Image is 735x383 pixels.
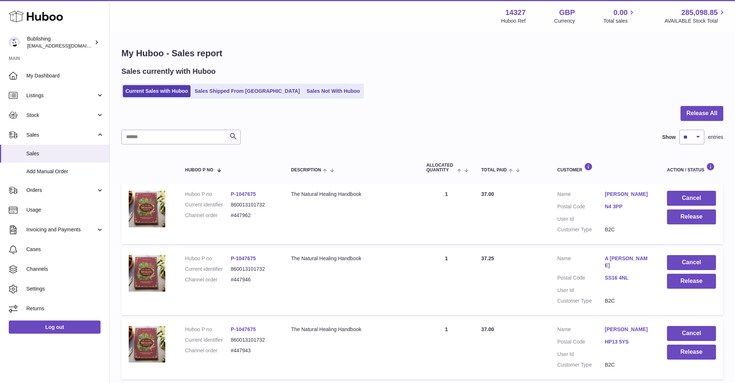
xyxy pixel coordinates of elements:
[481,326,494,332] span: 37.00
[557,361,605,368] dt: Customer Type
[605,255,652,269] a: A [PERSON_NAME]
[605,338,652,345] a: HP13 5YS
[26,187,96,194] span: Orders
[231,255,256,261] a: P-1047675
[557,191,605,200] dt: Name
[26,226,96,233] span: Invoicing and Payments
[501,18,526,24] div: Huboo Ref
[291,191,412,198] div: The Natural Healing Handbook
[26,132,96,139] span: Sales
[667,274,716,289] button: Release
[129,326,165,363] img: 1749741825.png
[121,67,216,76] h2: Sales currently with Huboo
[667,191,716,206] button: Cancel
[419,248,474,315] td: 1
[231,326,256,332] a: P-1047675
[557,274,605,283] dt: Postal Code
[27,43,108,49] span: [EMAIL_ADDRESS][DOMAIN_NAME]
[605,191,652,198] a: [PERSON_NAME]
[605,274,652,281] a: SS16 4NL
[557,287,605,294] dt: User Id
[667,345,716,360] button: Release
[27,35,93,49] div: Bublishing
[557,216,605,223] dt: User Id
[605,326,652,333] a: [PERSON_NAME]
[291,326,412,333] div: The Natural Healing Handbook
[26,150,104,157] span: Sales
[681,106,723,121] button: Release All
[231,201,276,208] dd: 860013101732
[26,266,104,273] span: Channels
[231,266,276,273] dd: 860013101732
[426,163,455,172] span: ALLOCATED Quantity
[557,351,605,358] dt: User Id
[481,168,507,172] span: Total paid
[231,212,276,219] dd: #447962
[557,203,605,212] dt: Postal Code
[26,285,104,292] span: Settings
[419,319,474,379] td: 1
[26,246,104,253] span: Cases
[9,37,20,48] img: maricar@bublishing.com
[26,92,96,99] span: Listings
[192,85,302,97] a: Sales Shipped From [GEOGRAPHIC_DATA]
[605,297,652,304] dd: B2C
[26,112,96,119] span: Stock
[605,203,652,210] a: N4 3PP
[603,18,636,24] span: Total sales
[419,183,474,244] td: 1
[557,338,605,347] dt: Postal Code
[667,163,716,172] div: Action / Status
[185,347,231,354] dt: Channel order
[481,255,494,261] span: 37.25
[185,201,231,208] dt: Current identifier
[557,326,605,335] dt: Name
[505,8,526,18] strong: 14327
[614,8,628,18] span: 0.00
[681,8,718,18] span: 285,098.85
[26,72,104,79] span: My Dashboard
[231,347,276,354] dd: #447943
[121,48,723,59] h1: My Huboo - Sales report
[557,163,652,172] div: Customer
[231,191,256,197] a: P-1047675
[708,134,723,141] span: entries
[603,8,636,24] a: 0.00 Total sales
[231,276,276,283] dd: #447946
[26,305,104,312] span: Returns
[185,168,213,172] span: Huboo P no
[231,337,276,344] dd: 860013101732
[185,337,231,344] dt: Current identifier
[481,191,494,197] span: 37.00
[605,361,652,368] dd: B2C
[304,85,362,97] a: Sales Not With Huboo
[667,255,716,270] button: Cancel
[667,326,716,341] button: Cancel
[557,255,605,271] dt: Name
[185,266,231,273] dt: Current identifier
[185,255,231,262] dt: Huboo P no
[26,206,104,213] span: Usage
[557,226,605,233] dt: Customer Type
[662,134,676,141] label: Show
[664,18,726,24] span: AVAILABLE Stock Total
[185,276,231,283] dt: Channel order
[554,18,575,24] div: Currency
[605,226,652,233] dd: B2C
[185,326,231,333] dt: Huboo P no
[559,8,575,18] strong: GBP
[26,168,104,175] span: Add Manual Order
[129,255,165,292] img: 1749741825.png
[291,255,412,262] div: The Natural Healing Handbook
[667,209,716,224] button: Release
[9,321,101,334] a: Log out
[664,8,726,24] a: 285,098.85 AVAILABLE Stock Total
[185,212,231,219] dt: Channel order
[123,85,191,97] a: Current Sales with Huboo
[557,297,605,304] dt: Customer Type
[291,168,321,172] span: Description
[129,191,165,227] img: 1749741825.png
[185,191,231,198] dt: Huboo P no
